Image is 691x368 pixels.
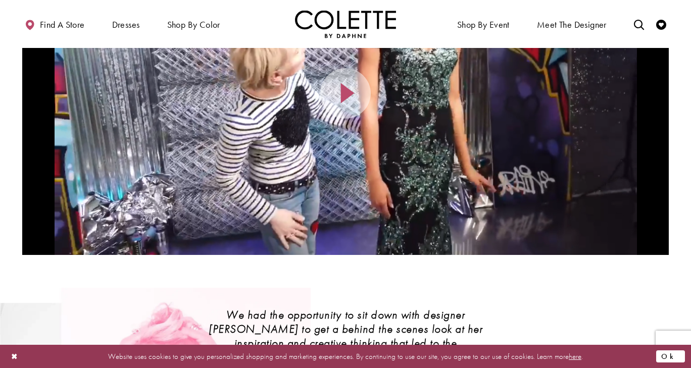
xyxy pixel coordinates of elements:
p: Website uses cookies to give you personalized shopping and marketing experiences. By continuing t... [73,349,618,363]
span: Shop by color [167,20,220,30]
a: here [569,351,581,361]
a: Meet the designer [534,10,609,38]
a: Find a store [22,10,87,38]
a: Visit Home Page [295,10,396,38]
span: Shop By Event [457,20,510,30]
span: Shop by color [165,10,223,38]
button: Play Video [320,68,371,119]
img: Colette by Daphne [295,10,396,38]
span: Meet the designer [537,20,607,30]
a: Toggle search [631,10,647,38]
span: Dresses [110,10,142,38]
span: Dresses [112,20,140,30]
button: Submit Dialog [656,350,685,362]
span: Shop By Event [455,10,512,38]
a: Check Wishlist [654,10,669,38]
button: Close Dialog [6,347,23,365]
span: Find a store [40,20,85,30]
